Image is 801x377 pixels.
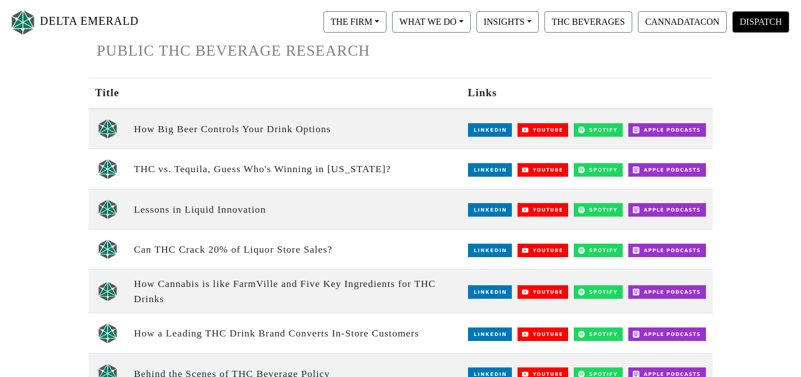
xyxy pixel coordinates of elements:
a: THC BEVERAGES [542,16,635,26]
img: Apple Podcasts [628,163,706,177]
img: unscripted logo [98,199,118,219]
img: LinkedIn [468,327,512,341]
img: YouTube [517,203,569,217]
img: Spotify [574,163,623,177]
button: THC BEVERAGES [544,11,632,33]
a: DISPATCH [730,16,792,26]
button: WHAT WE DO [392,11,471,33]
th: Title [88,78,127,109]
img: YouTube [517,163,569,177]
img: Apple Podcasts [628,285,706,299]
td: Can THC Crack 20% of Liquor Store Sales? [127,230,461,270]
td: Lessons in Liquid Innovation [127,189,461,229]
img: YouTube [517,285,569,299]
button: DISPATCH [732,11,789,33]
img: LinkedIn [468,123,512,137]
img: unscripted logo [98,239,118,259]
img: YouTube [517,244,569,257]
img: YouTube [517,123,569,137]
img: Spotify [574,285,623,299]
h1: PUBLIC THC BEVERAGE RESEARCH [97,42,704,60]
img: LinkedIn [468,244,512,257]
a: DELTA EMERALD [9,5,139,40]
img: Apple Podcasts [628,203,706,217]
button: THE FIRM [323,11,386,33]
a: CANNADATACON [635,16,730,26]
img: Spotify [574,203,623,217]
img: Apple Podcasts [628,123,706,137]
img: LinkedIn [468,163,512,177]
img: unscripted logo [98,119,118,139]
img: Apple Podcasts [628,327,706,341]
img: Logo [9,7,37,37]
img: Spotify [574,327,623,341]
img: unscripted logo [98,323,118,343]
img: unscripted logo [98,281,118,302]
td: THC vs. Tequila, Guess Who's Winning in [US_STATE]? [127,149,461,189]
img: LinkedIn [468,285,512,299]
img: Apple Podcasts [628,244,706,257]
img: Spotify [574,123,623,137]
td: How Cannabis is like FarmVille and Five Key Ingredients for THC Drinks [127,270,461,313]
button: INSIGHTS [476,11,539,33]
td: How Big Beer Controls Your Drink Options [127,109,461,149]
img: unscripted logo [98,159,118,179]
button: CANNADATACON [638,11,727,33]
img: LinkedIn [468,203,512,217]
img: Spotify [574,244,623,257]
th: Links [461,78,713,109]
td: How a Leading THC Drink Brand Converts In-Store Customers [127,313,461,353]
img: YouTube [517,327,569,341]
